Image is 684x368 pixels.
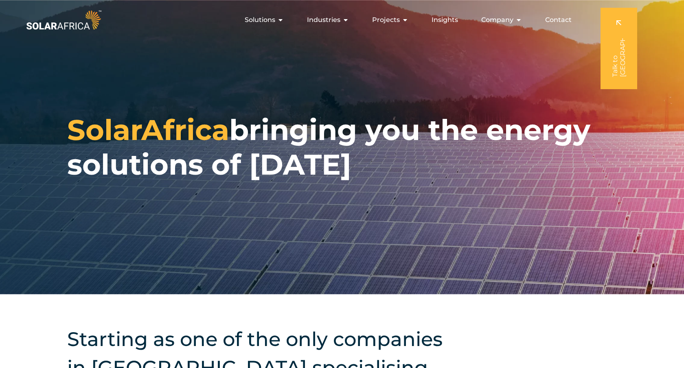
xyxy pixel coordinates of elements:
[307,15,340,25] span: Industries
[103,12,578,28] nav: Menu
[245,15,275,25] span: Solutions
[432,15,458,25] a: Insights
[67,113,617,182] h1: bringing you the energy solutions of [DATE]
[481,15,513,25] span: Company
[67,112,229,147] span: SolarAfrica
[545,15,572,25] a: Contact
[103,12,578,28] div: Menu Toggle
[372,15,400,25] span: Projects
